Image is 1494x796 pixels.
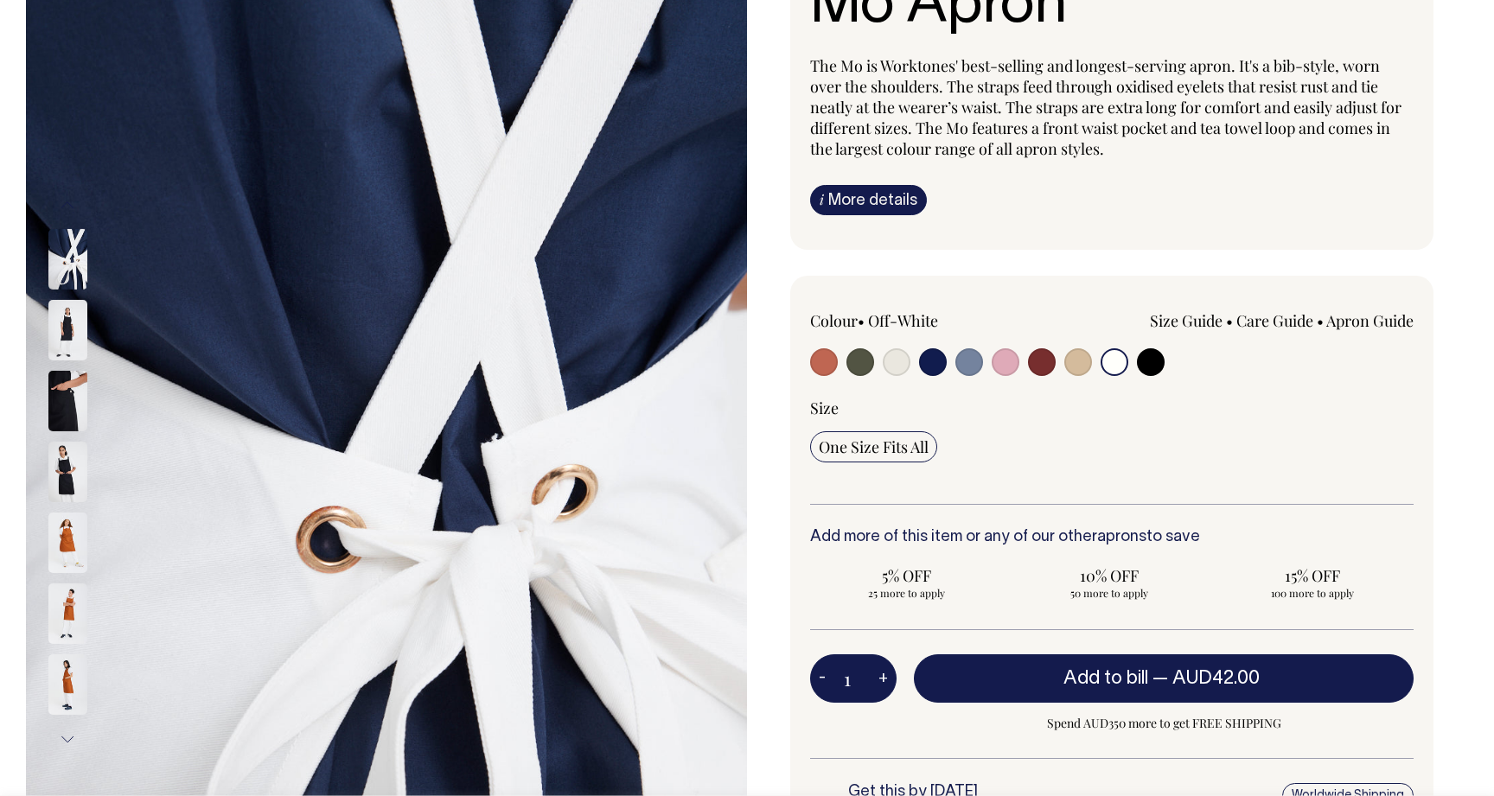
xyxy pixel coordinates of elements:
span: 100 more to apply [1224,586,1400,600]
h6: Add more of this item or any of our other to save [810,529,1414,546]
span: Add to bill [1063,670,1148,687]
a: iMore details [810,185,927,215]
button: Previous [54,186,80,225]
span: i [820,190,824,208]
button: Next [54,720,80,759]
img: rust [48,513,87,573]
input: 10% OFF 50 more to apply [1013,560,1206,605]
span: • [1317,310,1324,331]
span: • [858,310,865,331]
span: • [1226,310,1233,331]
img: rust [48,583,87,644]
span: 50 more to apply [1022,586,1197,600]
span: Spend AUD350 more to get FREE SHIPPING [914,713,1414,734]
button: - [810,661,834,696]
a: Size Guide [1150,310,1223,331]
label: Off-White [868,310,938,331]
span: 15% OFF [1224,565,1400,586]
span: 5% OFF [819,565,994,586]
span: AUD42.00 [1172,670,1260,687]
img: rust [48,654,87,715]
input: 5% OFF 25 more to apply [810,560,1003,605]
div: Colour [810,310,1051,331]
span: One Size Fits All [819,436,929,457]
span: The Mo is Worktones' best-selling and longest-serving apron. It's a bib-style, worn over the shou... [810,55,1401,159]
img: black [48,371,87,431]
span: — [1152,670,1264,687]
button: Add to bill —AUD42.00 [914,654,1414,703]
span: 25 more to apply [819,586,994,600]
a: Apron Guide [1326,310,1414,331]
span: 10% OFF [1022,565,1197,586]
a: Care Guide [1236,310,1313,331]
input: One Size Fits All [810,431,937,462]
a: aprons [1097,530,1146,544]
img: off-white [48,229,87,290]
div: Size [810,398,1414,418]
img: Mo Apron [48,300,87,360]
img: black [48,442,87,502]
input: 15% OFF 100 more to apply [1216,560,1408,605]
button: + [870,661,897,696]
